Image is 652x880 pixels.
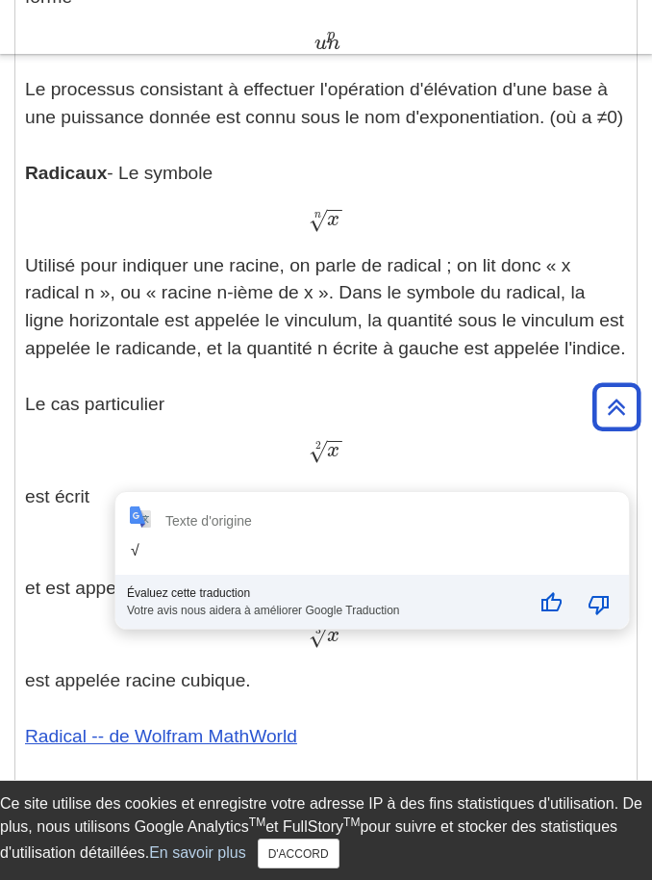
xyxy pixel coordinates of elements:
font: Radicaux [25,163,107,183]
font: TM [249,815,265,829]
font: est appelée racine cubique. [25,670,251,690]
font: √ [309,623,327,649]
div: Évaluez cette traduction [127,586,522,600]
div: √ [131,542,139,558]
font: − [327,195,344,221]
font: Utilisé pour indiquer une racine, on parle de radical ; on lit donc « x radical n », ou « racine ... [25,255,626,358]
button: Bonne traduction [528,581,574,627]
a: En savoir plus [149,844,246,861]
font: et FullStory [265,818,343,835]
button: Fermer [258,839,339,868]
font: Le cas particulier [25,394,164,414]
font: TM [343,815,360,829]
font: √ [309,207,327,233]
font: Le processus consistant à effectuer l'opération d'élévation d'une base à une puissance donnée est... [25,79,623,127]
font: D'ACCORD [268,847,329,861]
font: 3 [315,624,321,636]
font: x [327,440,339,461]
font: √ [309,438,327,464]
a: Radical -- de Wolfram MathWorld [25,726,297,746]
font: − [327,427,344,453]
div: Texte d'origine [165,513,252,529]
font: x [327,625,339,646]
font: et est appelée la racine carrée de x. [25,578,318,598]
font: x [327,209,339,230]
font: 2 [315,439,321,452]
div: Votre avis nous aidera à améliorer Google Traduction [127,600,522,617]
a: Retour en haut [586,394,647,420]
font: est écrit [25,486,89,506]
font: n [314,210,321,220]
button: Mauvaise traduction [576,581,622,627]
font: - Le symbole [107,163,213,183]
